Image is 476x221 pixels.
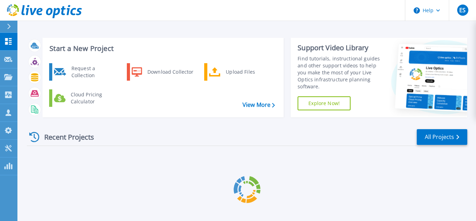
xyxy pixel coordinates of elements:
[459,7,466,13] span: ES
[49,89,121,107] a: Cloud Pricing Calculator
[298,96,351,110] a: Explore Now!
[243,102,275,108] a: View More
[144,65,197,79] div: Download Collector
[127,63,198,81] a: Download Collector
[417,129,467,145] a: All Projects
[67,91,119,105] div: Cloud Pricing Calculator
[68,65,119,79] div: Request a Collection
[222,65,274,79] div: Upload Files
[49,45,275,52] h3: Start a New Project
[298,43,385,52] div: Support Video Library
[298,55,385,90] div: Find tutorials, instructional guides and other support videos to help you make the most of your L...
[204,63,276,81] a: Upload Files
[49,63,121,81] a: Request a Collection
[27,128,103,146] div: Recent Projects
